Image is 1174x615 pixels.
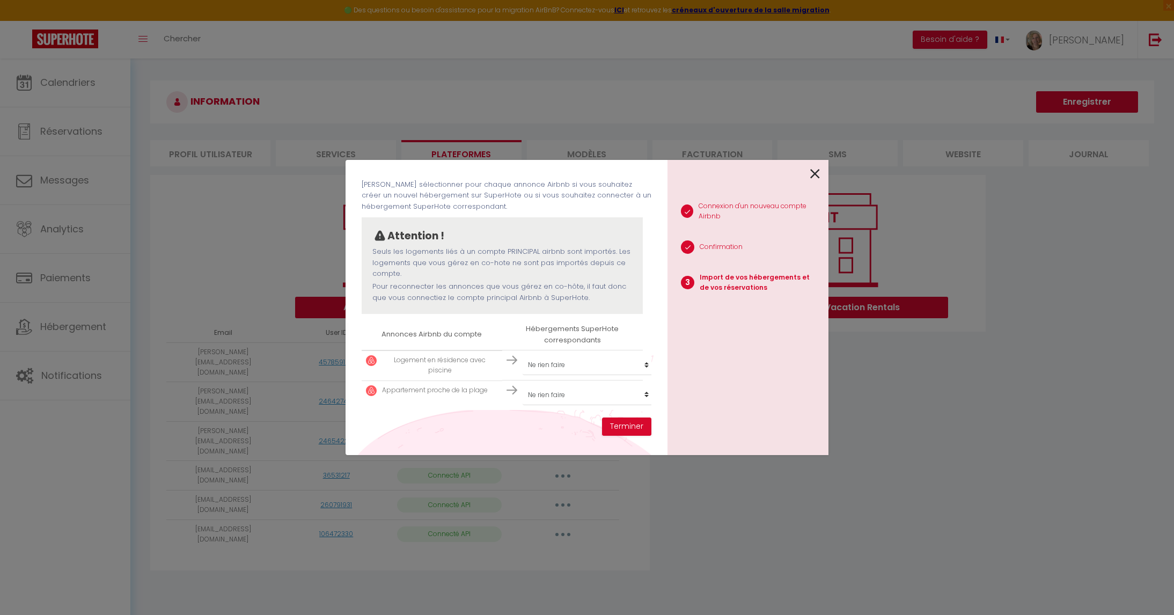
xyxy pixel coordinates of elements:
p: Attention ! [387,228,444,244]
p: Import de vos hébergements et de vos réservations [700,273,820,293]
span: 3 [681,276,694,289]
p: [PERSON_NAME] sélectionner pour chaque annonce Airbnb si vous souhaitez créer un nouvel hébergeme... [362,179,651,212]
th: Hébergements SuperHote correspondants [502,319,643,350]
p: Pour reconnecter les annonces que vous gérez en co-hôte, il faut donc que vous connectiez le comp... [372,281,632,303]
p: Connexion d'un nouveau compte Airbnb [699,201,820,222]
p: Seuls les logements liés à un compte PRINCIPAL airbnb sont importés. Les logements que vous gérez... [372,246,632,279]
button: Ouvrir le widget de chat LiveChat [9,4,41,36]
p: Confirmation [700,242,743,252]
button: Terminer [602,418,651,436]
p: Logement en résidence avec piscine [382,355,498,376]
p: Appartement proche de la plage [382,385,488,396]
th: Annonces Airbnb du compte [362,319,502,350]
